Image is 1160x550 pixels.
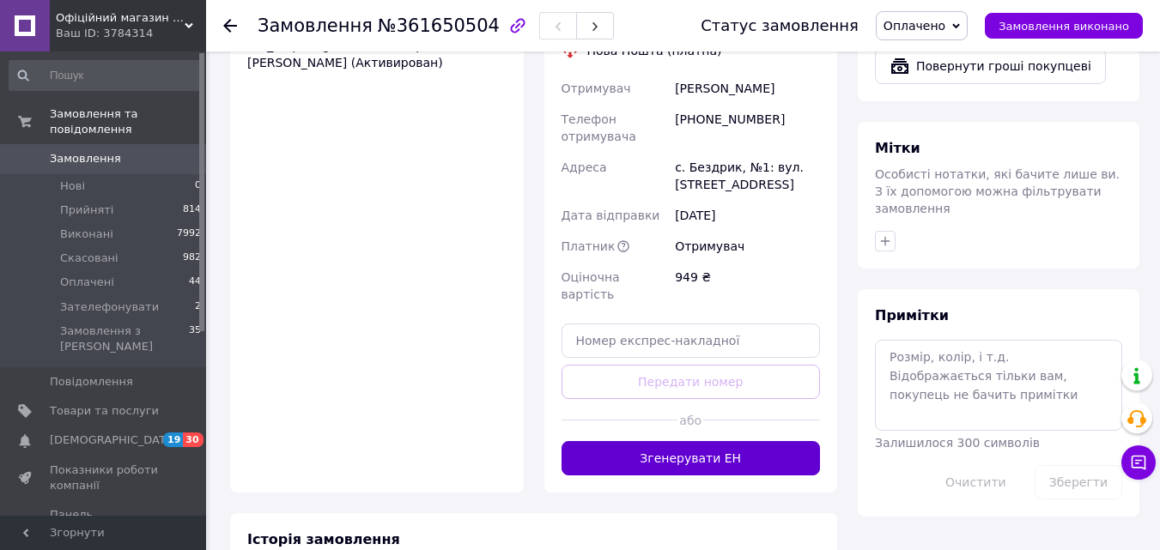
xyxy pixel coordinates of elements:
[875,436,1040,450] span: Залишилося 300 символів
[50,374,133,390] span: Повідомлення
[701,17,859,34] div: Статус замовлення
[9,60,203,91] input: Пошук
[60,227,113,242] span: Виконані
[56,10,185,26] span: Офіційний магазин Kraft&Dele🛠
[999,20,1129,33] span: Замовлення виконано
[183,202,201,218] span: 814
[50,507,159,538] span: Панель управління
[562,112,636,143] span: Телефон отримувача
[50,462,159,493] span: Показники роботи компанії
[195,299,201,315] span: 2
[562,239,616,253] span: Платник
[671,104,823,152] div: [PHONE_NUMBER]
[562,441,821,475] button: Згенерувати ЕН
[60,323,189,354] span: Замовлення з [PERSON_NAME]
[258,15,373,36] span: Замовлення
[195,178,201,194] span: 0
[183,251,201,266] span: 982
[50,403,159,419] span: Товари та послуги
[223,17,237,34] div: Повернутися назад
[562,82,631,95] span: Отримувач
[56,26,206,41] div: Ваш ID: 3784314
[50,106,206,137] span: Замовлення та повідомлення
[884,19,945,33] span: Оплачено
[60,275,114,290] span: Оплачені
[378,15,500,36] span: №361650504
[50,432,177,448] span: [DEMOGRAPHIC_DATA]
[60,251,118,266] span: Скасовані
[875,307,949,323] span: Примітки
[562,160,607,174] span: Адреса
[671,152,823,200] div: с. Бездрик, №1: вул. [STREET_ADDRESS]
[189,275,201,290] span: 44
[562,209,660,222] span: Дата відправки
[1121,445,1156,480] button: Чат з покупцем
[677,412,703,429] span: або
[247,531,400,547] span: Історія замовлення
[163,432,183,447] span: 19
[562,323,821,358] input: Номер експрес-накладної
[189,323,201,354] span: 35
[60,202,113,218] span: Прийняті
[985,13,1143,39] button: Замовлення виконано
[562,270,620,301] span: Оціночна вартість
[875,167,1120,215] span: Особисті нотатки, які бачите лише ви. З їх допомогою можна фільтрувати замовлення
[671,73,823,104] div: [PERSON_NAME]
[875,48,1106,84] button: Повернути гроші покупцеві
[60,299,159,315] span: Зателефонувати
[177,227,201,242] span: 7992
[671,262,823,310] div: 949 ₴
[671,200,823,231] div: [DATE]
[671,231,823,262] div: Отримувач
[183,432,203,447] span: 30
[875,140,920,156] span: Мітки
[50,151,121,166] span: Замовлення
[60,178,85,194] span: Нові
[247,37,507,71] div: [FC_Acquiring] Prom marketplace [PERSON_NAME] (Активирован)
